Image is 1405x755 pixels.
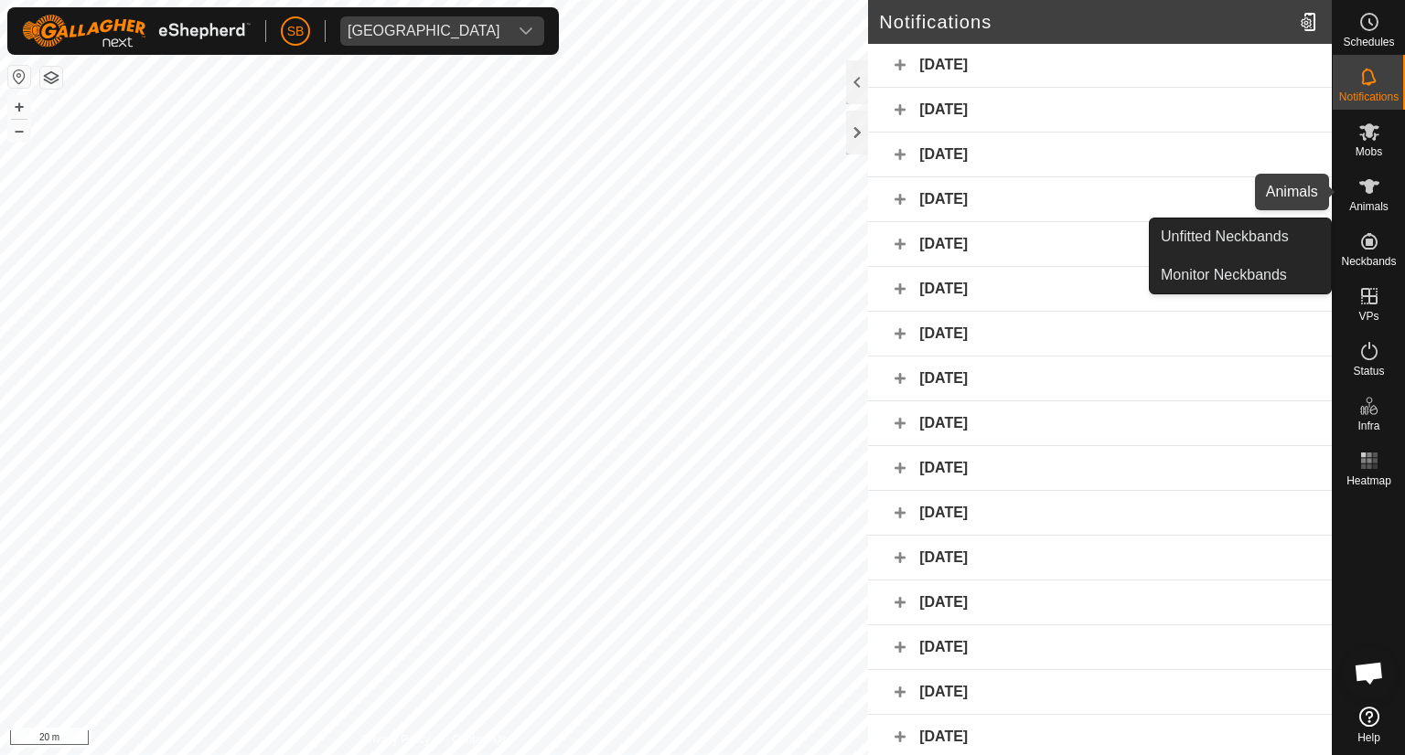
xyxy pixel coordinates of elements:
div: [DATE] [868,536,1332,580]
div: dropdown trigger [508,16,544,46]
span: VPs [1358,311,1378,322]
span: Mobs [1356,146,1382,157]
div: [DATE] [868,580,1332,625]
span: Tangihanga station [340,16,508,46]
span: Neckbands [1341,256,1396,267]
div: [DATE] [868,312,1332,356]
button: Map Layers [40,67,62,89]
div: [DATE] [868,133,1332,177]
span: Schedules [1343,37,1394,48]
div: [DATE] [868,267,1332,312]
span: Animals [1349,201,1389,212]
div: [DATE] [868,222,1332,267]
button: Reset Map [8,66,30,88]
span: Unfitted Neckbands [1161,226,1289,248]
span: Status [1353,366,1384,377]
div: [DATE] [868,446,1332,491]
div: [DATE] [868,88,1332,133]
div: [DATE] [868,670,1332,715]
a: Help [1333,699,1405,750]
a: Privacy Policy [362,731,431,748]
a: Monitor Neckbands [1150,257,1331,293]
span: Notifications [1339,91,1399,102]
div: [GEOGRAPHIC_DATA] [348,24,500,38]
div: [DATE] [868,43,1332,88]
div: Open chat [1342,645,1397,700]
span: Monitor Neckbands [1161,264,1287,286]
span: Infra [1357,420,1379,431]
button: + [8,96,30,118]
h2: Notifications [879,11,1292,33]
span: Heatmap [1346,475,1391,486]
button: – [8,120,30,142]
div: [DATE] [868,177,1332,222]
a: Unfitted Neckbands [1150,218,1331,255]
a: Contact Us [452,731,506,748]
span: SB [287,22,305,41]
div: [DATE] [868,356,1332,401]
div: [DATE] [868,401,1332,446]
img: Gallagher Logo [22,15,251,48]
div: [DATE] [868,625,1332,670]
div: [DATE] [868,491,1332,536]
span: Help [1357,732,1380,743]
